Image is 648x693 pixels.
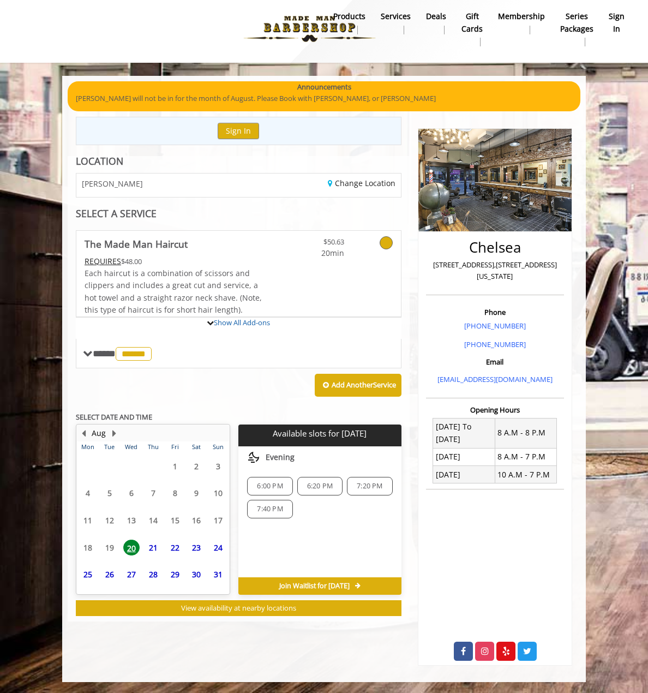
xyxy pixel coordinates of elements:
[79,427,88,439] button: Previous Month
[257,505,283,513] span: 7:40 PM
[257,482,283,491] span: 6:00 PM
[495,466,556,483] td: 10 A.M - 7 P.M
[185,534,207,561] td: Select day23
[433,418,495,448] td: [DATE] To [DATE]
[123,540,140,555] span: 20
[185,561,207,588] td: Select day30
[498,10,545,22] b: Membership
[418,9,454,37] a: DealsDeals
[307,482,333,491] span: 6:20 PM
[121,534,142,561] td: Select day20
[429,308,561,316] h3: Phone
[495,448,556,465] td: 8 A.M - 7 P.M
[332,380,396,390] b: Add Another Service
[85,256,121,266] span: This service needs some Advance to be paid before we block your appointment
[328,178,395,188] a: Change Location
[82,180,143,188] span: [PERSON_NAME]
[297,477,343,495] div: 6:20 PM
[464,321,526,331] a: [PHONE_NUMBER]
[218,123,259,139] button: Sign In
[85,236,188,252] b: The Made Man Haircut
[429,240,561,255] h2: Chelsea
[92,427,106,439] button: Aug
[145,540,161,555] span: 21
[553,9,601,49] a: Series packagesSeries packages
[207,534,229,561] td: Select day24
[214,318,270,327] a: Show All Add-ons
[142,561,164,588] td: Select day28
[188,540,205,555] span: 23
[437,374,553,384] a: [EMAIL_ADDRESS][DOMAIN_NAME]
[461,10,483,35] b: gift cards
[495,418,556,448] td: 8 A.M - 8 P.M
[292,231,344,260] a: $50.63
[121,561,142,588] td: Select day27
[433,448,495,465] td: [DATE]
[357,482,382,491] span: 7:20 PM
[99,441,121,452] th: Tue
[207,561,229,588] td: Select day31
[426,10,446,22] b: Deals
[142,441,164,452] th: Thu
[121,441,142,452] th: Wed
[85,268,262,315] span: Each haircut is a combination of scissors and clippers and includes a great cut and service, a ho...
[609,10,625,35] b: sign in
[490,9,553,37] a: MembershipMembership
[315,374,401,397] button: Add AnotherService
[76,154,123,168] b: LOCATION
[243,429,397,438] p: Available slots for [DATE]
[210,566,226,582] span: 31
[76,412,152,422] b: SELECT DATE AND TIME
[167,566,183,582] span: 29
[123,566,140,582] span: 27
[247,477,292,495] div: 6:00 PM
[247,451,260,464] img: evening slots
[77,561,99,588] td: Select day25
[77,441,99,452] th: Mon
[164,534,186,561] td: Select day22
[279,582,350,590] span: Join Waitlist for [DATE]
[85,255,266,267] div: $48.00
[266,453,295,462] span: Evening
[76,93,572,104] p: [PERSON_NAME] will not be in for the month of August. Please Book with [PERSON_NAME], or [PERSON_...
[185,441,207,452] th: Sat
[164,561,186,588] td: Select day29
[326,9,373,37] a: Productsproducts
[76,316,401,318] div: The Made Man Haircut Add-onS
[429,358,561,366] h3: Email
[429,259,561,282] p: [STREET_ADDRESS],[STREET_ADDRESS][US_STATE]
[76,600,401,616] button: View availability at nearby locations
[373,9,418,37] a: ServicesServices
[297,81,351,93] b: Announcements
[110,427,118,439] button: Next Month
[454,9,490,49] a: Gift cardsgift cards
[601,9,632,37] a: sign insign in
[80,566,96,582] span: 25
[381,10,411,22] b: Services
[210,540,226,555] span: 24
[188,566,205,582] span: 30
[99,561,121,588] td: Select day26
[167,540,183,555] span: 22
[164,441,186,452] th: Fri
[464,339,526,349] a: [PHONE_NUMBER]
[76,208,401,219] div: SELECT A SERVICE
[145,566,161,582] span: 28
[560,10,593,35] b: Series packages
[181,603,296,613] span: View availability at nearby locations
[142,534,164,561] td: Select day21
[347,477,392,495] div: 7:20 PM
[207,441,229,452] th: Sun
[426,406,564,414] h3: Opening Hours
[292,247,344,259] span: 20min
[333,10,365,22] b: products
[101,566,118,582] span: 26
[433,466,495,483] td: [DATE]
[247,500,292,518] div: 7:40 PM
